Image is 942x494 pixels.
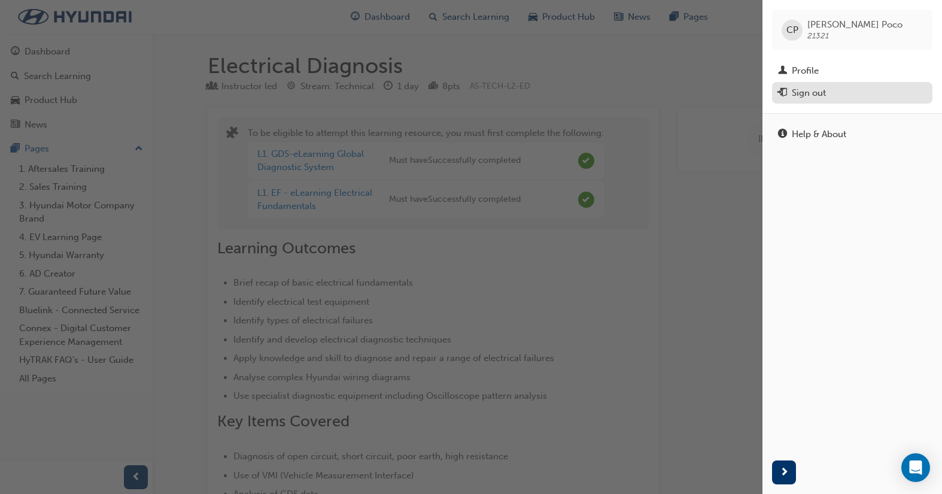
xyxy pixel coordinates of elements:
span: [PERSON_NAME] Poco [807,19,903,30]
div: Help & About [792,128,846,141]
span: CP [786,23,798,37]
span: man-icon [778,66,787,77]
button: Sign out [772,82,932,104]
a: Profile [772,60,932,82]
div: Sign out [792,86,826,100]
a: Help & About [772,123,932,146]
div: Profile [792,64,819,78]
span: 21321 [807,31,829,41]
div: Open Intercom Messenger [901,453,930,482]
span: info-icon [778,129,787,140]
span: exit-icon [778,88,787,99]
span: next-icon [780,465,789,480]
